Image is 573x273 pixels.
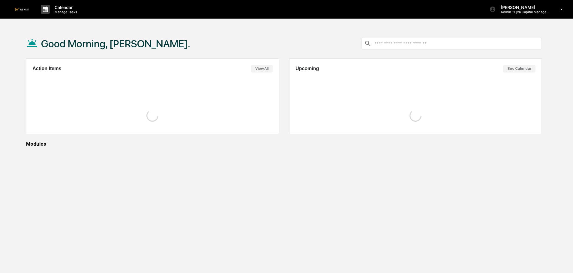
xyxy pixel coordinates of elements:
div: Modules [26,141,542,147]
button: See Calendar [503,65,535,73]
img: logo [14,8,29,10]
p: Calendar [50,5,80,10]
p: Manage Tasks [50,10,80,14]
h2: Upcoming [295,66,319,71]
p: Admin • Fyra Capital Management [496,10,552,14]
h2: Action Items [32,66,61,71]
button: View All [251,65,273,73]
p: [PERSON_NAME] [496,5,552,10]
h1: Good Morning, [PERSON_NAME]. [41,38,190,50]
